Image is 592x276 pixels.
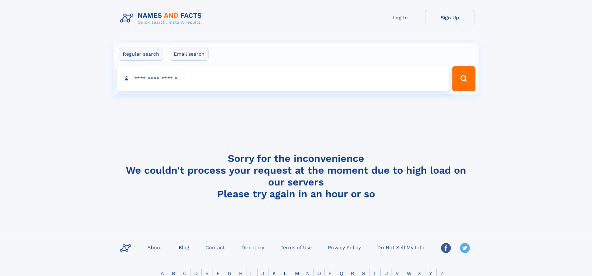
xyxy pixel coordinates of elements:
img: Logo Names and Facts [117,10,207,27]
label: Email search [170,48,209,61]
h4: Sorry for the inconvenience We couldn't process your request at the moment due to high load on ou... [117,152,475,200]
a: About [145,243,165,252]
a: Terms of Use [278,243,314,252]
input: search input [117,66,450,91]
a: Sign Up [425,10,475,25]
a: Directory [239,243,267,252]
img: Twitter [460,243,470,253]
button: Search Button [452,66,475,91]
a: Contact [203,243,227,252]
a: Blog [176,243,192,252]
a: Privacy Policy [325,243,363,252]
a: Do Not Sell My Info [375,243,427,252]
a: Log In [375,10,425,25]
img: Facebook [441,243,451,253]
label: Regular search [119,48,163,61]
